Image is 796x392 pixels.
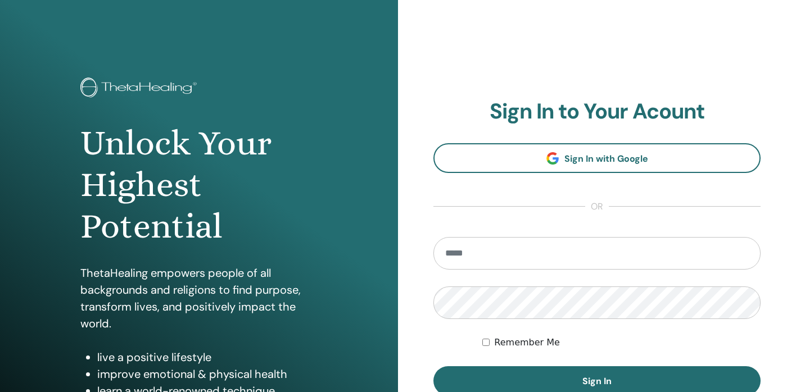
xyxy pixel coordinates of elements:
[433,99,761,125] h2: Sign In to Your Acount
[97,366,318,382] li: improve emotional & physical health
[80,265,318,332] p: ThetaHealing empowers people of all backgrounds and religions to find purpose, transform lives, a...
[564,153,648,165] span: Sign In with Google
[80,122,318,248] h1: Unlock Your Highest Potential
[582,375,612,387] span: Sign In
[585,200,609,213] span: or
[494,336,560,349] label: Remember Me
[433,143,761,173] a: Sign In with Google
[482,336,761,349] div: Keep me authenticated indefinitely or until I manually logout
[97,349,318,366] li: live a positive lifestyle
